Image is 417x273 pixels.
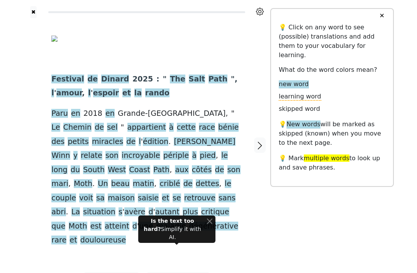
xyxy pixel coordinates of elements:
[207,217,212,225] button: Close
[279,93,321,101] span: learning word
[51,137,64,147] span: des
[143,137,168,147] span: édition
[183,179,193,189] span: de
[118,109,225,119] span: Grande-[GEOGRAPHIC_DATA]
[98,179,108,189] span: Un
[129,165,150,175] span: Coast
[122,151,160,161] span: incroyable
[92,179,95,189] span: .
[51,109,68,119] span: Paru
[279,66,385,73] h6: What do the word colors mean?
[170,75,185,84] span: The
[215,165,224,175] span: de
[189,75,205,84] span: Salt
[137,222,139,231] span: '
[74,179,92,189] span: Moth
[51,88,54,98] span: l
[56,88,82,98] span: amour
[30,6,37,18] button: ✖
[141,217,203,241] div: Simplify it with AI.
[111,179,130,189] span: beau
[141,137,143,147] span: '
[199,123,215,132] span: race
[201,207,229,217] span: critique
[96,193,105,203] span: sa
[149,207,153,217] span: d
[108,165,126,175] span: West
[66,207,68,217] span: .
[153,207,155,217] span: '
[95,123,104,132] span: de
[71,165,80,175] span: du
[83,207,115,217] span: situation
[80,236,126,245] span: douloureuse
[279,105,320,113] span: skipped word
[51,179,68,189] span: mari
[68,137,88,147] span: petits
[163,75,166,84] span: "
[51,222,65,231] span: que
[133,179,154,189] span: matin
[177,123,196,132] span: cette
[82,88,85,98] span: ,
[231,109,235,119] span: "
[105,222,129,231] span: atteint
[219,193,236,203] span: sans
[231,75,237,84] span: ",
[139,137,141,147] span: l
[51,151,70,161] span: Winn
[91,88,93,98] span: '
[145,88,170,98] span: rando
[92,137,123,147] span: miracles
[227,165,241,175] span: son
[54,88,56,98] span: '
[121,123,124,132] span: "
[279,154,385,172] p: 💡 Mark to look up and save phrases.
[134,88,142,98] span: la
[51,193,76,203] span: couple
[73,151,78,161] span: y
[138,193,159,203] span: saisie
[83,109,102,119] span: 2018
[225,179,231,189] span: le
[225,109,228,119] span: ,
[168,137,171,147] span: .
[169,123,174,132] span: à
[108,193,135,203] span: maison
[192,151,197,161] span: à
[304,154,349,162] span: multiple words
[279,120,385,148] p: 💡 will be marked as skipped (known) when you move to the next page.
[144,218,194,232] strong: Is the text too hard?
[90,222,102,231] span: est
[83,165,105,175] span: South
[184,193,215,203] span: retrouve
[71,207,80,217] span: La
[51,165,67,175] span: long
[221,151,228,161] span: le
[216,151,218,161] span: ,
[208,75,227,84] span: Path
[51,123,60,132] span: Le
[132,222,137,231] span: d
[122,88,131,98] span: et
[183,207,198,217] span: plus
[126,137,136,147] span: de
[127,123,166,132] span: appartient
[200,151,216,161] span: pied
[68,179,71,189] span: ,
[192,165,212,175] span: côtés
[79,193,93,203] span: voit
[51,36,58,42] img: 0160615891297-web-tete.jpg
[156,75,159,84] span: :
[196,179,219,189] span: dettes
[279,23,385,60] p: 💡 Click on any word to see (possible) translations and add them to your vocabulary for learning.
[122,207,124,217] span: '
[105,151,119,161] span: son
[162,193,169,203] span: et
[163,151,189,161] span: périple
[174,137,235,147] span: [PERSON_NAME]
[51,236,66,245] span: rare
[279,80,309,88] span: new word
[69,222,87,231] span: Moth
